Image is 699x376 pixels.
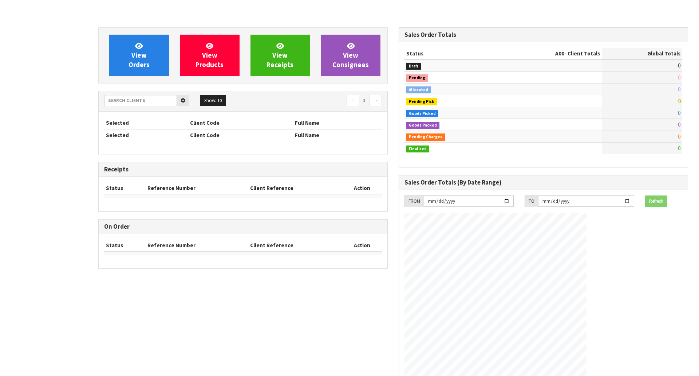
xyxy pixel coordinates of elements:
span: View Consignees [332,42,369,69]
span: View Products [196,42,224,69]
th: Full Name [293,117,382,129]
span: Pending Pick [406,98,437,105]
th: Client Code [188,129,293,141]
h3: Sales Order Totals [404,31,682,38]
th: Action [342,240,382,251]
th: Global Totals [602,48,682,59]
th: Reference Number [146,240,249,251]
span: 0 [678,97,680,104]
span: A00 [555,50,564,57]
th: Selected [104,129,188,141]
a: ViewConsignees [321,35,380,76]
th: Selected [104,117,188,129]
a: ViewReceipts [250,35,310,76]
th: Full Name [293,129,382,141]
span: 0 [678,109,680,116]
h3: Sales Order Totals (By Date Range) [404,179,682,186]
th: Status [104,182,146,194]
div: FROM [404,195,424,207]
a: ← [347,95,359,106]
span: Goods Picked [406,110,438,117]
a: → [369,95,382,106]
span: 0 [678,121,680,128]
th: Client Reference [248,240,342,251]
span: View Receipts [266,42,293,69]
span: Goods Packed [406,122,439,129]
th: Reference Number [146,182,249,194]
a: ViewProducts [180,35,240,76]
span: 0 [678,62,680,69]
span: 0 [678,145,680,152]
th: Status [404,48,496,59]
span: Allocated [406,86,431,94]
h3: Receipts [104,166,382,173]
span: 0 [678,74,680,81]
span: View Orders [129,42,150,69]
button: Refresh [645,195,667,207]
nav: Page navigation [248,95,382,108]
th: Client Code [188,117,293,129]
a: 1 [359,95,370,106]
th: Action [342,182,382,194]
span: Pending Charges [406,133,445,141]
a: ViewOrders [109,35,169,76]
div: TO [525,195,538,207]
span: Finalised [406,146,429,153]
th: Client Reference [248,182,342,194]
span: 0 [678,86,680,93]
th: - Client Totals [496,48,602,59]
th: Status [104,240,146,251]
span: 0 [678,133,680,140]
span: Pending [406,74,428,82]
span: Draft [406,63,421,70]
button: Show: 10 [200,95,226,106]
h3: On Order [104,223,382,230]
input: Search clients [104,95,177,106]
